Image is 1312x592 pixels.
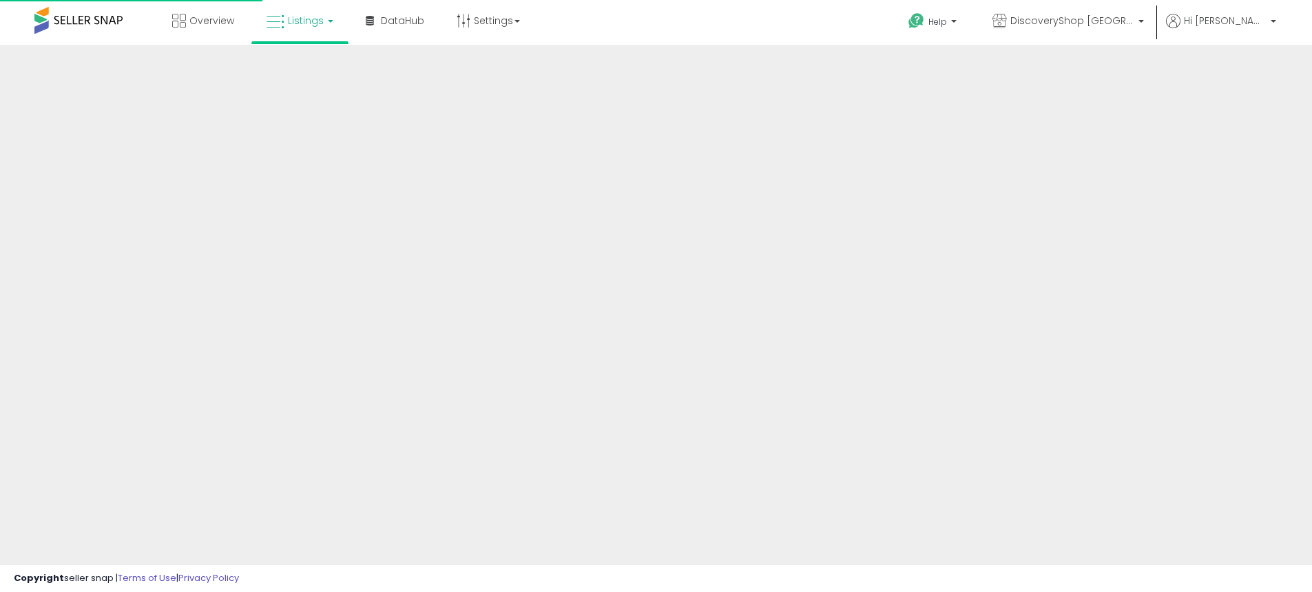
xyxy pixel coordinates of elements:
a: Privacy Policy [178,571,239,584]
span: DiscoveryShop [GEOGRAPHIC_DATA] [1010,14,1134,28]
span: Overview [189,14,234,28]
strong: Copyright [14,571,64,584]
span: Help [928,16,947,28]
a: Hi [PERSON_NAME] [1166,14,1276,45]
span: DataHub [381,14,424,28]
a: Help [897,2,970,45]
a: Terms of Use [118,571,176,584]
i: Get Help [908,12,925,30]
span: Listings [288,14,324,28]
span: Hi [PERSON_NAME] [1184,14,1267,28]
div: seller snap | | [14,572,239,585]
